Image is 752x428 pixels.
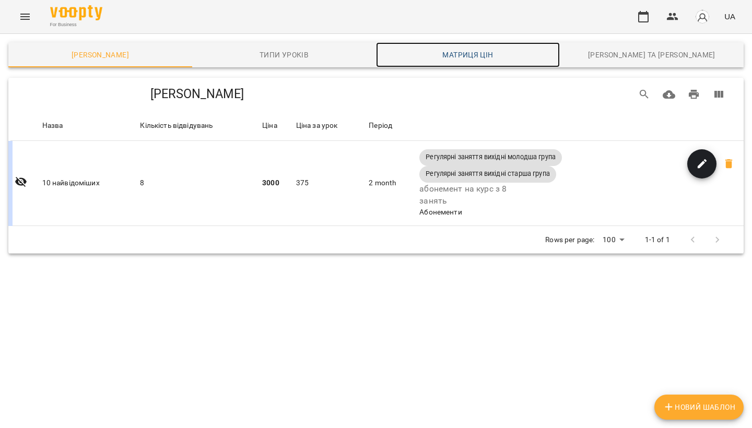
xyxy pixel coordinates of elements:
[632,82,657,107] button: Search
[42,120,63,132] div: Sort
[13,4,38,29] button: Menu
[140,120,213,132] div: Кількість відвідувань
[294,141,367,226] td: 375
[681,82,707,107] button: Друк
[50,5,102,20] img: Voopty Logo
[419,152,562,162] span: Регулярні заняття вихідні молодша група
[262,120,277,132] div: Ціна
[656,82,681,107] button: Завантажити CSV
[140,120,213,132] div: Sort
[367,141,417,226] td: 2 month
[419,207,742,218] div: Абонементи
[140,120,258,132] span: Кількість відвідувань
[262,179,279,187] b: 3000
[138,141,260,226] td: 8
[296,120,365,132] span: Ціна за урок
[724,11,735,22] span: UA
[369,120,392,132] div: Sort
[198,49,370,61] span: Типи уроків
[50,21,102,28] span: For Business
[645,235,670,245] p: 1-1 of 1
[40,141,138,226] td: 10 найвідоміших
[706,82,731,107] button: View Columns
[419,169,556,179] span: Регулярні заняття вихідні старша група
[419,183,524,207] p: абонемент на курс з 8 занять
[15,49,186,61] span: [PERSON_NAME]
[369,120,392,132] div: Період
[720,7,739,26] button: UA
[262,120,277,132] div: Sort
[21,86,373,102] h5: [PERSON_NAME]
[296,120,338,132] div: Ціна за урок
[8,78,744,111] div: Table Toolbar
[545,235,594,245] p: Rows per page:
[695,9,710,24] img: avatar_s.png
[716,151,742,176] span: Ви впевнені, що хочете видалити 10 найвідоміших?
[598,232,628,247] div: 100
[566,49,737,61] span: [PERSON_NAME] та [PERSON_NAME]
[369,120,415,132] span: Період
[296,120,338,132] div: Sort
[42,120,63,132] div: Назва
[262,120,292,132] span: Ціна
[42,120,136,132] span: Назва
[382,49,554,61] span: Матриця цін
